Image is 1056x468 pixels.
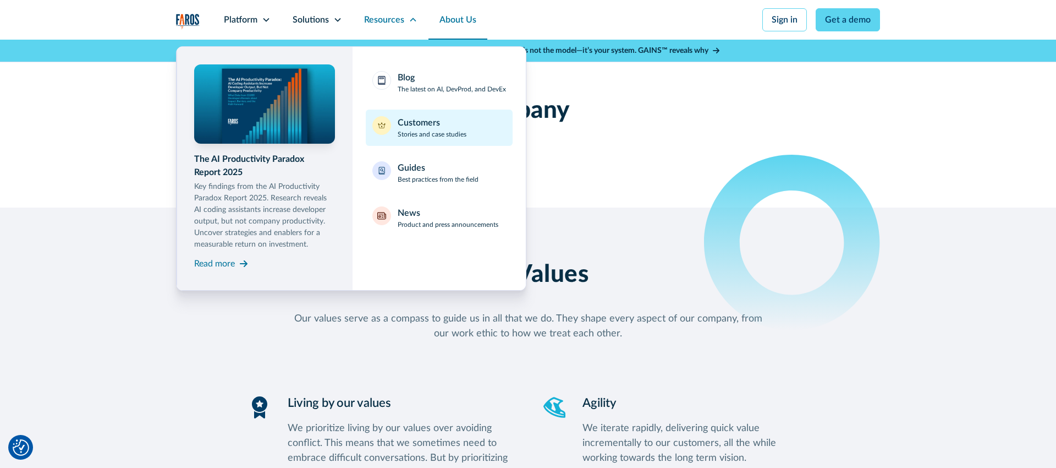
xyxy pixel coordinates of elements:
[364,13,404,26] div: Resources
[398,129,466,139] p: Stories and case studies
[13,439,29,456] img: Revisit consent button
[176,14,200,29] a: home
[194,257,235,270] div: Read more
[246,394,273,421] img: Medal Icon
[541,394,568,421] img: Shoes Icon
[398,220,498,230] p: Product and press announcements
[582,421,810,466] div: We iterate rapidly, delivering quick value incrementally to our customers, all the while working ...
[286,312,770,341] div: Our values serve as a compass to guide us in all that we do. They shape every aspect of our compa...
[366,64,513,101] a: BlogThe latest on AI, DevProd, and DevEx
[762,8,807,31] a: Sign in
[13,439,29,456] button: Cookie Settings
[366,110,513,146] a: CustomersStories and case studies
[398,84,506,94] p: The latest on AI, DevProd, and DevEx
[816,8,880,31] a: Get a demo
[194,153,335,179] div: The AI Productivity Paradox Report 2025
[366,155,513,191] a: GuidesBest practices from the field
[194,181,335,251] p: Key findings from the AI Productivity Paradox Report 2025. Research reveals AI coding assistants ...
[366,200,513,236] a: NewsProduct and press announcements
[398,206,420,220] div: News
[398,175,479,184] p: Best practices from the field
[398,161,425,175] div: Guides
[224,13,257,26] div: Platform
[398,71,415,84] div: Blog
[176,40,880,291] nav: Resources
[293,13,329,26] div: Solutions
[194,64,335,273] a: The AI Productivity Paradox Report 2025Key findings from the AI Productivity Paradox Report 2025....
[398,116,440,129] div: Customers
[288,394,515,412] h3: Living by our values
[582,394,810,412] h3: Agility
[176,14,200,29] img: Logo of the analytics and reporting company Faros.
